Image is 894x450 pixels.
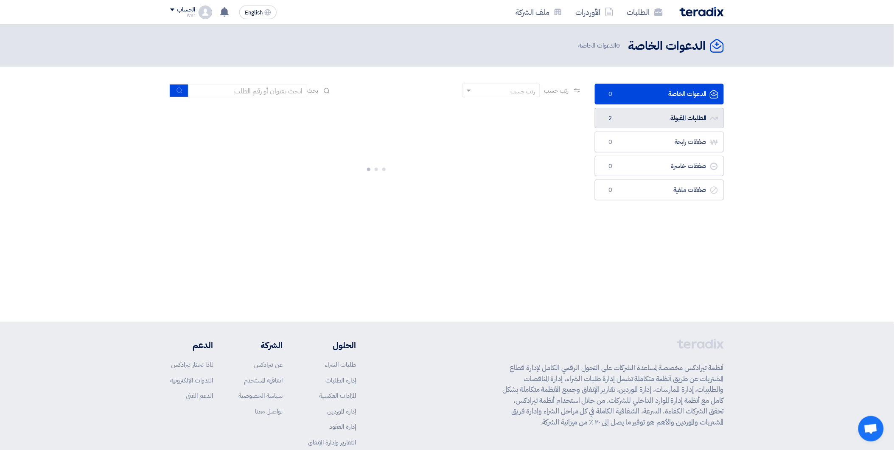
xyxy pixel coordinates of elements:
[605,186,616,194] span: 0
[239,6,277,19] button: English
[199,6,212,19] img: profile_test.png
[307,86,318,95] span: بحث
[255,407,283,416] a: تواصل معنا
[616,41,620,50] span: 0
[308,339,356,352] li: الحلول
[595,180,724,200] a: صفقات ملغية0
[569,2,620,22] a: الأوردرات
[177,6,195,14] div: الحساب
[238,339,283,352] li: الشركة
[327,407,356,416] a: إدارة الموردين
[605,114,616,123] span: 2
[858,416,884,442] div: Open chat
[170,13,195,18] div: Amr
[325,376,356,385] a: إدارة الطلبات
[254,360,283,369] a: عن تيرادكس
[509,2,569,22] a: ملف الشركة
[544,86,569,95] span: رتب حسب
[329,422,356,431] a: إدارة العقود
[680,7,724,17] img: Teradix logo
[502,363,724,427] p: أنظمة تيرادكس مخصصة لمساعدة الشركات على التحول الرقمي الكامل لإدارة قطاع المشتريات عن طريق أنظمة ...
[628,38,706,54] h2: الدعوات الخاصة
[319,391,356,400] a: المزادات العكسية
[605,90,616,98] span: 0
[605,138,616,146] span: 0
[595,84,724,104] a: الدعوات الخاصة0
[578,41,622,51] span: الدعوات الخاصة
[244,376,283,385] a: اتفاقية المستخدم
[188,84,307,97] input: ابحث بعنوان أو رقم الطلب
[245,10,263,16] span: English
[170,376,213,385] a: الندوات الإلكترونية
[170,339,213,352] li: الدعم
[325,360,356,369] a: طلبات الشراء
[605,162,616,171] span: 0
[308,438,356,447] a: التقارير وإدارة الإنفاق
[595,132,724,152] a: صفقات رابحة0
[595,108,724,129] a: الطلبات المقبولة2
[238,391,283,400] a: سياسة الخصوصية
[620,2,670,22] a: الطلبات
[511,87,535,96] div: رتب حسب
[186,391,213,400] a: الدعم الفني
[595,156,724,177] a: صفقات خاسرة0
[171,360,213,369] a: لماذا تختار تيرادكس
